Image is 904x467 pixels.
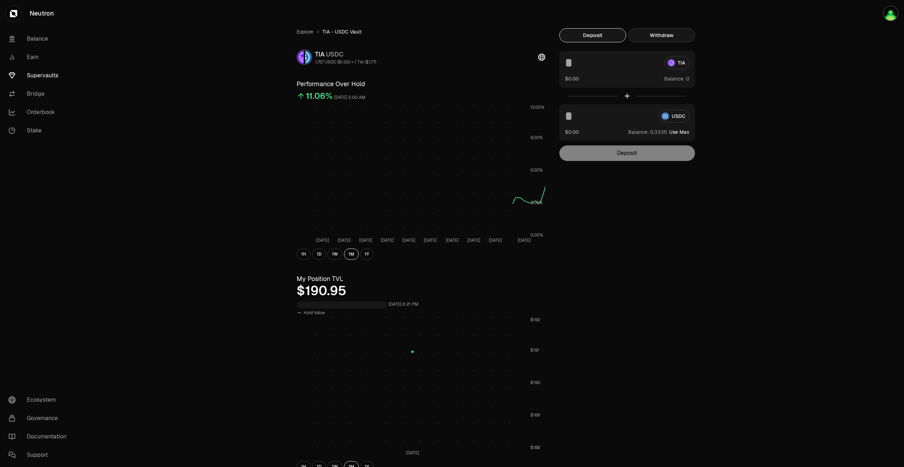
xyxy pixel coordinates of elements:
[338,238,351,243] tspan: [DATE]
[3,85,76,103] a: Bridge
[3,30,76,48] a: Balance
[297,50,304,64] img: TIA Logo
[359,238,372,243] tspan: [DATE]
[297,274,545,284] h3: My Position TVL
[312,249,326,260] button: 1D
[360,249,374,260] button: 1Y
[334,94,365,102] div: [DATE] 2:00 AM
[327,249,343,260] button: 1W
[446,238,459,243] tspan: [DATE]
[315,59,376,65] div: 1.767 USDC ($1.00) = 1 TIA ($1.77)
[297,284,545,298] div: $190.95
[664,75,685,82] span: Balance:
[316,238,329,243] tspan: [DATE]
[297,28,313,35] a: Explore
[530,104,545,110] tspan: 12.00%
[628,128,649,136] span: Balance:
[406,450,419,456] tspan: [DATE]
[388,300,418,309] div: [DATE] 6:21 PM
[530,200,543,205] tspan: 3.00%
[559,28,626,42] button: Deposit
[669,128,689,136] button: Use Max
[530,347,539,353] tspan: $191
[3,446,76,464] a: Support
[424,238,437,243] tspan: [DATE]
[315,49,376,59] div: TIA
[467,238,480,243] tspan: [DATE]
[530,412,540,418] tspan: $189
[530,317,540,323] tspan: $192
[3,427,76,446] a: Documentation
[297,79,545,89] h3: Performance Over Hold
[344,249,359,260] button: 1M
[322,28,362,35] span: TIA - USDC Vault
[3,121,76,140] a: Stake
[883,6,898,21] img: portefeuilleterra
[3,409,76,427] a: Governance
[530,380,540,385] tspan: $190
[305,50,311,64] img: USDC Logo
[530,232,543,238] tspan: 0.00%
[297,249,311,260] button: 1H
[297,28,545,35] nav: breadcrumb
[530,445,540,450] tspan: $188
[306,90,333,102] div: 11.06%
[3,103,76,121] a: Orderbook
[628,28,695,42] button: Withdraw
[381,238,394,243] tspan: [DATE]
[326,50,344,58] span: USDC
[489,238,502,243] tspan: [DATE]
[304,310,325,316] span: Hold Value
[565,75,579,82] button: $0.00
[3,391,76,409] a: Ecosystem
[565,128,579,136] button: $0.00
[3,66,76,85] a: Supervaults
[530,135,543,140] tspan: 9.00%
[3,48,76,66] a: Earn
[530,167,543,173] tspan: 6.00%
[402,238,415,243] tspan: [DATE]
[518,238,531,243] tspan: [DATE]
